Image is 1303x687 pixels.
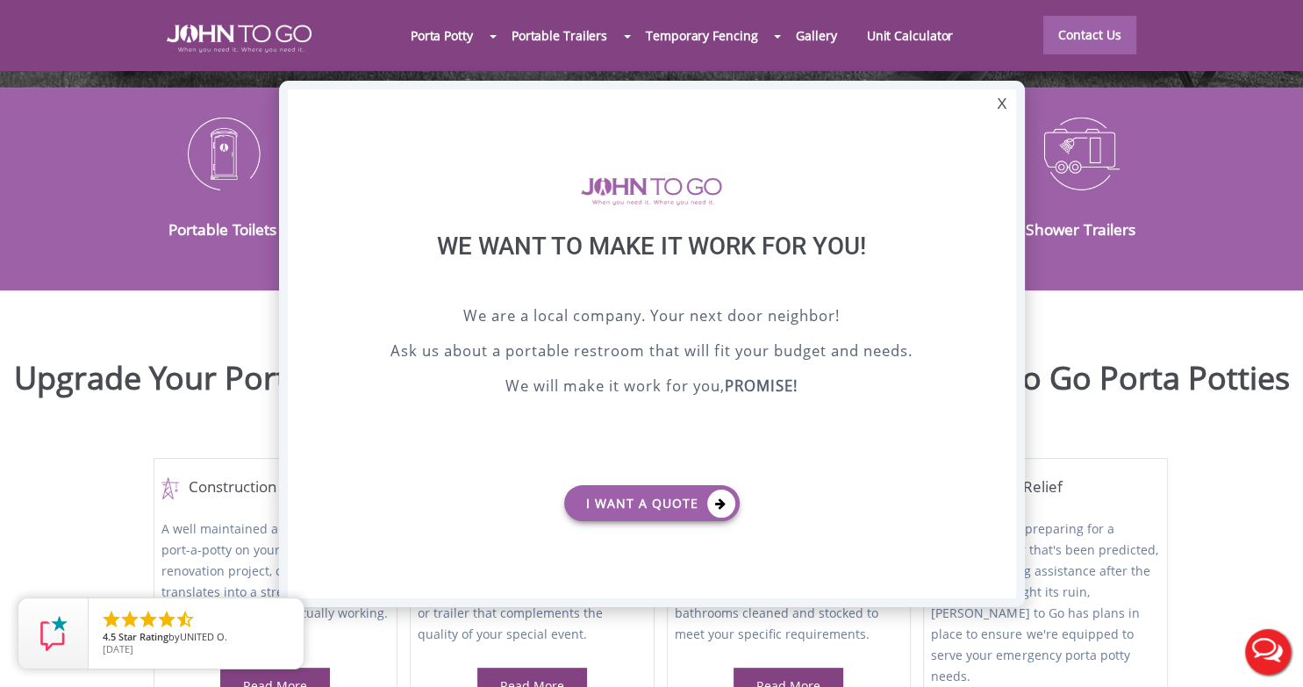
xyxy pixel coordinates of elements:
[1233,617,1303,687] button: Live Chat
[118,630,168,643] span: Star Rating
[36,616,71,651] img: Review Rating
[138,609,159,630] li: 
[988,89,1015,119] div: X
[101,609,122,630] li: 
[332,304,972,331] p: We are a local company. Your next door neighbor!
[180,630,227,643] span: UNITED O.
[103,630,116,643] span: 4.5
[332,340,972,366] p: Ask us about a portable restroom that will fit your budget and needs.
[332,232,972,304] div: We want to make it work for you!
[175,609,196,630] li: 
[156,609,177,630] li: 
[332,375,972,401] p: We will make it work for you,
[564,485,740,521] a: I want a Quote
[103,642,133,655] span: [DATE]
[581,177,722,205] img: logo of viptogo
[725,376,798,396] b: PROMISE!
[103,632,290,644] span: by
[119,609,140,630] li: 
